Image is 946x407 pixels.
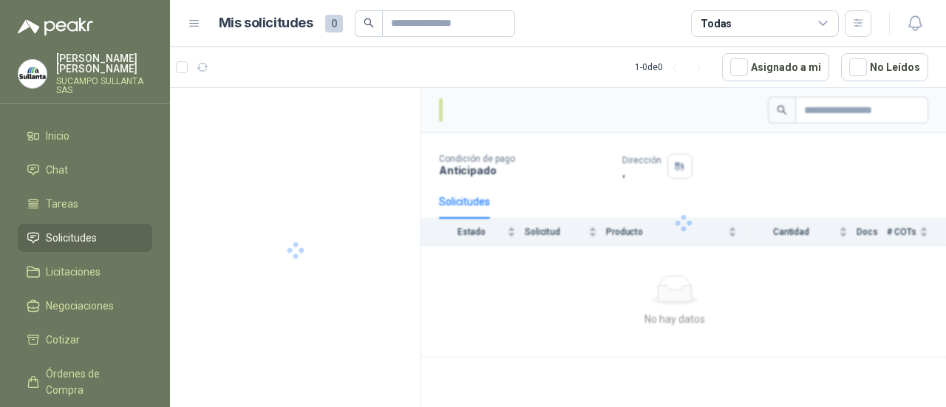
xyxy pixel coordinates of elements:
span: Negociaciones [46,298,114,314]
button: Asignado a mi [722,53,829,81]
span: Órdenes de Compra [46,366,138,398]
span: Licitaciones [46,264,101,280]
span: Chat [46,162,68,178]
p: [PERSON_NAME] [PERSON_NAME] [56,53,152,74]
a: Inicio [18,122,152,150]
a: Tareas [18,190,152,218]
span: Inicio [46,128,69,144]
span: search [364,18,374,28]
img: Logo peakr [18,18,93,35]
div: 1 - 0 de 0 [635,55,710,79]
h1: Mis solicitudes [219,13,313,34]
p: SUCAMPO SULLANTA SAS [56,77,152,95]
a: Negociaciones [18,292,152,320]
img: Company Logo [18,60,47,88]
span: Cotizar [46,332,80,348]
a: Licitaciones [18,258,152,286]
a: Solicitudes [18,224,152,252]
a: Órdenes de Compra [18,360,152,404]
span: 0 [325,15,343,33]
a: Cotizar [18,326,152,354]
span: Solicitudes [46,230,97,246]
a: Chat [18,156,152,184]
span: Tareas [46,196,78,212]
button: No Leídos [841,53,928,81]
div: Todas [701,16,732,32]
